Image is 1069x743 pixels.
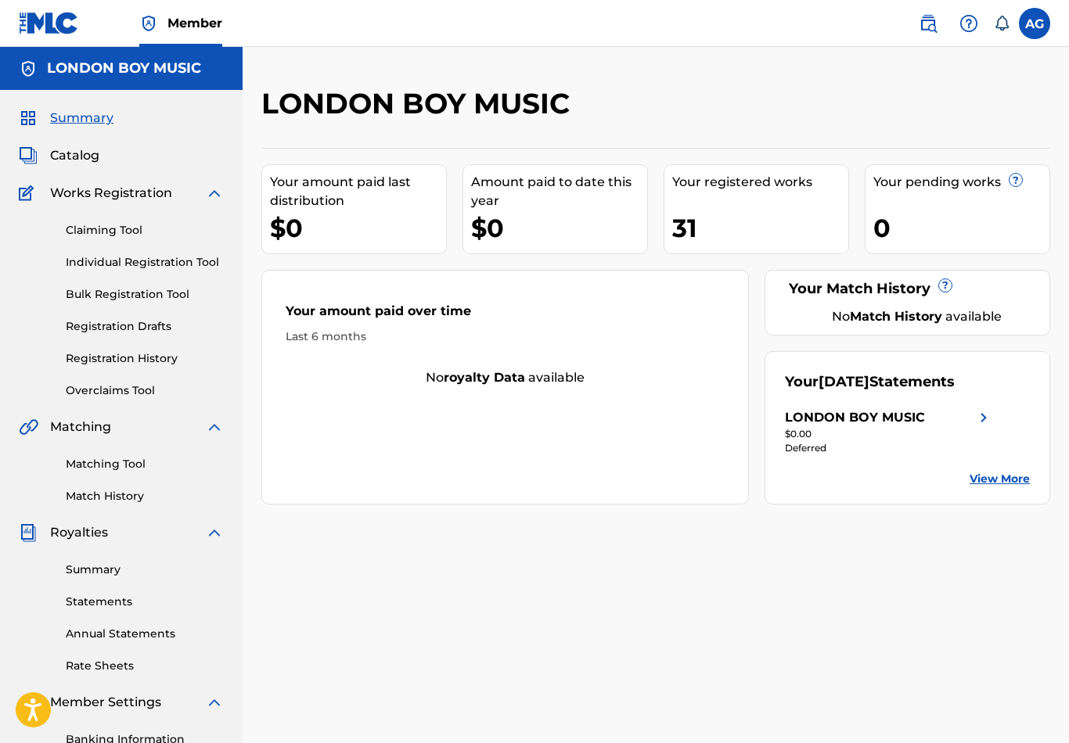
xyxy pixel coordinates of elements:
[785,427,993,441] div: $0.00
[19,109,113,127] a: SummarySummary
[19,693,38,712] img: Member Settings
[444,370,525,385] strong: royalty data
[167,14,222,32] span: Member
[19,12,79,34] img: MLC Logo
[66,222,224,239] a: Claiming Tool
[1010,174,1022,186] span: ?
[66,350,224,367] a: Registration History
[919,14,938,33] img: search
[261,86,578,121] h2: LONDON BOY MUSIC
[819,373,869,390] span: [DATE]
[19,418,38,436] img: Matching
[672,210,848,246] div: 31
[205,693,224,712] img: expand
[873,173,1049,192] div: Your pending works
[139,14,158,33] img: Top Rightsholder
[785,441,993,455] div: Deferred
[66,456,224,472] a: Matching Tool
[262,368,748,387] div: No available
[19,59,38,78] img: Accounts
[270,173,446,210] div: Your amount paid last distribution
[953,8,984,39] div: Help
[66,626,224,642] a: Annual Statements
[970,471,1030,487] a: View More
[19,184,39,203] img: Works Registration
[873,210,1049,246] div: 0
[672,173,848,192] div: Your registered works
[205,418,224,436] img: expand
[270,210,446,246] div: $0
[19,109,38,127] img: Summary
[50,693,161,712] span: Member Settings
[286,328,725,345] div: Last 6 months
[205,523,224,542] img: expand
[50,523,108,542] span: Royalties
[804,307,1031,326] div: No available
[50,109,113,127] span: Summary
[66,658,224,674] a: Rate Sheets
[50,418,111,436] span: Matching
[785,278,1031,300] div: Your Match History
[785,371,955,393] div: Your Statements
[959,14,978,33] img: help
[66,562,224,578] a: Summary
[286,302,725,328] div: Your amount paid over time
[785,408,993,455] a: LONDON BOY MUSICright chevron icon$0.00Deferred
[19,146,99,165] a: CatalogCatalog
[785,408,925,427] div: LONDON BOY MUSIC
[19,523,38,542] img: Royalties
[50,184,172,203] span: Works Registration
[66,488,224,504] a: Match History
[994,16,1010,31] div: Notifications
[66,318,224,335] a: Registration Drafts
[47,59,201,77] h5: LONDON BOY MUSIC
[19,146,38,165] img: Catalog
[1025,491,1069,620] iframe: Resource Center
[205,184,224,203] img: expand
[1019,8,1050,39] div: User Menu
[471,210,647,246] div: $0
[912,8,944,39] a: Public Search
[66,382,224,399] a: Overclaims Tool
[850,309,942,324] strong: Match History
[991,668,1069,743] iframe: Chat Widget
[66,594,224,610] a: Statements
[471,173,647,210] div: Amount paid to date this year
[66,286,224,303] a: Bulk Registration Tool
[974,408,993,427] img: right chevron icon
[66,254,224,271] a: Individual Registration Tool
[939,279,952,292] span: ?
[50,146,99,165] span: Catalog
